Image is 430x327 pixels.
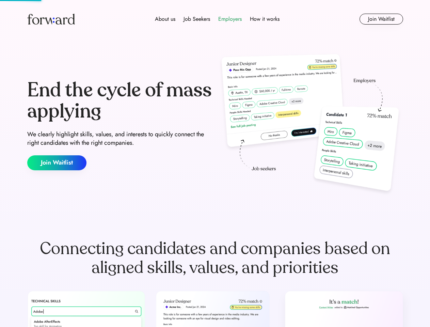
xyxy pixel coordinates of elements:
[27,155,86,170] button: Join Waitlist
[218,15,242,23] div: Employers
[27,239,403,277] div: Connecting candidates and companies based on aligned skills, values, and priorities
[218,52,403,198] img: hero-image.png
[27,14,75,25] img: Forward logo
[360,14,403,25] button: Join Waitlist
[27,80,212,122] div: End the cycle of mass applying
[250,15,280,23] div: How it works
[155,15,175,23] div: About us
[184,15,210,23] div: Job Seekers
[27,130,212,147] div: We clearly highlight skills, values, and interests to quickly connect the right candidates with t...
